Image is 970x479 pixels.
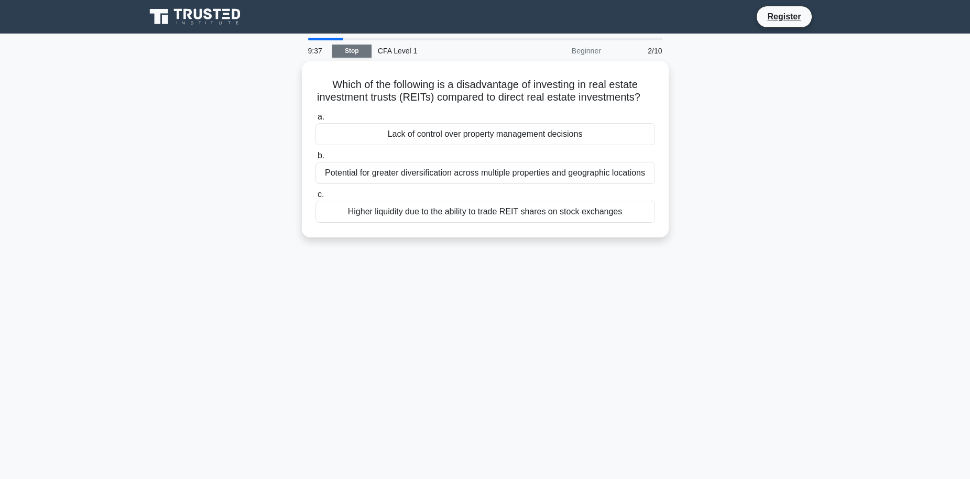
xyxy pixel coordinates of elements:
[607,40,669,61] div: 2/10
[516,40,607,61] div: Beginner
[318,190,324,199] span: c.
[315,201,655,223] div: Higher liquidity due to the ability to trade REIT shares on stock exchanges
[315,162,655,184] div: Potential for greater diversification across multiple properties and geographic locations
[314,78,656,104] h5: Which of the following is a disadvantage of investing in real estate investment trusts (REITs) co...
[761,10,807,23] a: Register
[318,112,324,121] span: a.
[372,40,516,61] div: CFA Level 1
[315,123,655,145] div: Lack of control over property management decisions
[302,40,332,61] div: 9:37
[318,151,324,160] span: b.
[332,45,372,58] a: Stop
